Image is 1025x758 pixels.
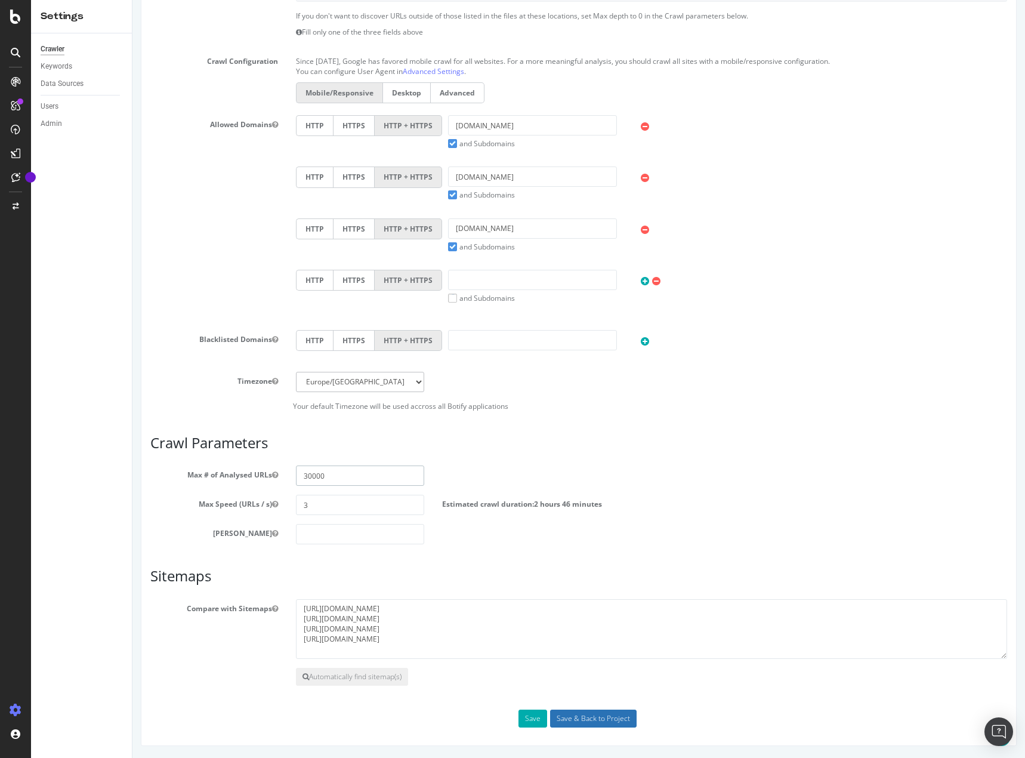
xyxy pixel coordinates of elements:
[316,242,382,252] label: and Subdomains
[9,524,155,538] label: [PERSON_NAME]
[200,270,242,291] label: HTTPS
[200,167,242,187] label: HTTPS
[270,66,332,76] a: Advanced Settings
[9,372,155,386] label: Timezone
[163,115,200,136] label: HTTP
[242,115,310,136] label: HTTP + HTTPS
[316,293,382,303] label: and Subdomains
[41,43,124,56] a: Crawler
[163,66,875,76] p: You can configure User Agent in .
[242,218,310,239] label: HTTP + HTTPS
[9,599,155,614] label: Compare with Sitemaps
[9,466,155,480] label: Max # of Analysed URLs
[242,167,310,187] label: HTTP + HTTPS
[41,118,62,130] div: Admin
[41,78,84,90] div: Data Sources
[140,528,146,538] button: [PERSON_NAME]
[163,270,200,291] label: HTTP
[242,270,310,291] label: HTTP + HTTPS
[41,78,124,90] a: Data Sources
[18,568,875,584] h3: Sitemaps
[140,603,146,614] button: Compare with Sitemaps
[140,499,146,509] button: Max Speed (URLs / s)
[41,60,124,73] a: Keywords
[140,119,146,130] button: Allowed Domains
[41,43,64,56] div: Crawler
[41,118,124,130] a: Admin
[200,330,242,351] label: HTTPS
[242,330,310,351] label: HTTP + HTTPS
[25,172,36,183] div: Tooltip anchor
[18,435,875,451] h3: Crawl Parameters
[9,495,155,509] label: Max Speed (URLs / s)
[18,401,875,411] p: Your default Timezone will be used accross all Botify applications
[9,330,155,344] label: Blacklisted Domains
[140,470,146,480] button: Max # of Analysed URLs
[163,330,200,351] label: HTTP
[984,717,1013,746] div: Open Intercom Messenger
[41,10,122,23] div: Settings
[250,82,298,103] label: Desktop
[140,334,146,344] button: Blacklisted Domains
[386,710,415,728] button: Save
[163,167,200,187] label: HTTP
[310,495,470,509] label: Estimated crawl duration:
[163,599,875,659] textarea: [URL][DOMAIN_NAME] [URL][DOMAIN_NAME] [URL][DOMAIN_NAME] [URL][DOMAIN_NAME]
[140,376,146,386] button: Timezone
[163,218,200,239] label: HTTP
[200,115,242,136] label: HTTPS
[163,52,875,66] p: Since [DATE], Google has favored mobile crawl for all websites. For a more meaningful analysis, y...
[41,60,72,73] div: Keywords
[163,11,875,21] p: If you don't want to discover URLs outside of those listed in the files at these locations, set M...
[41,100,58,113] div: Users
[9,115,155,130] label: Allowed Domains
[402,499,470,509] span: 2 hours 46 minutes
[418,710,504,728] input: Save & Back to Project
[163,27,875,37] p: Fill only one of the three fields above
[41,100,124,113] a: Users
[163,668,276,686] button: Automatically find sitemap(s)
[200,218,242,239] label: HTTPS
[163,82,250,103] label: Mobile/Responsive
[316,190,382,200] label: and Subdomains
[298,82,352,103] label: Advanced
[316,138,382,149] label: and Subdomains
[9,52,155,66] label: Crawl Configuration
